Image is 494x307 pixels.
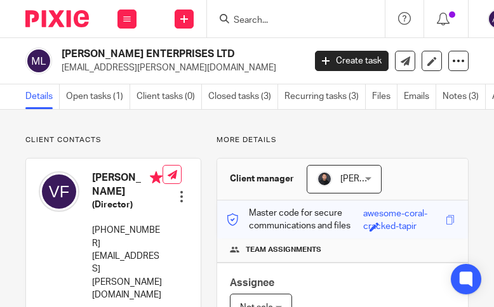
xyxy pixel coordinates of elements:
a: Open tasks (1) [66,84,130,109]
img: My%20Photo.jpg [317,171,332,186]
a: Client tasks (0) [137,84,202,109]
img: svg%3E [39,171,79,212]
p: Master code for secure communications and files [227,207,363,233]
a: Emails [404,84,436,109]
img: Pixie [25,10,89,27]
span: Assignee [230,278,274,288]
h4: [PERSON_NAME] [92,171,163,199]
a: Recurring tasks (3) [284,84,366,109]
p: [EMAIL_ADDRESS][PERSON_NAME][DOMAIN_NAME] [62,62,296,74]
a: Files [372,84,397,109]
a: Details [25,84,60,109]
p: [PHONE_NUMBER] [92,224,163,250]
i: Primary [150,171,163,184]
a: Closed tasks (3) [208,84,278,109]
a: Create task [315,51,389,71]
span: [PERSON_NAME] [340,174,410,183]
p: Client contacts [25,135,201,145]
p: [EMAIL_ADDRESS][PERSON_NAME][DOMAIN_NAME] [92,250,163,301]
h2: [PERSON_NAME] ENTERPRISES LTD [62,48,249,61]
h3: Client manager [230,173,294,185]
a: Notes (3) [443,84,486,109]
h5: (Director) [92,199,163,211]
input: Search [232,15,347,27]
div: awesome-coral-cracked-tapir [363,207,443,222]
p: More details [217,135,469,145]
img: svg%3E [25,48,52,74]
span: Team assignments [246,245,321,255]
